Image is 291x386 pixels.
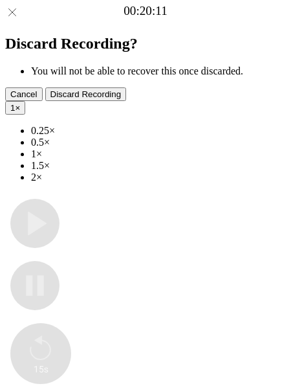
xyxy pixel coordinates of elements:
h2: Discard Recording? [5,35,286,52]
li: 1.5× [31,160,286,172]
button: Discard Recording [45,87,127,101]
li: 0.25× [31,125,286,137]
button: 1× [5,101,25,115]
span: 1 [10,103,15,113]
li: 1× [31,148,286,160]
button: Cancel [5,87,43,101]
a: 00:20:11 [124,4,167,18]
li: You will not be able to recover this once discarded. [31,65,286,77]
li: 0.5× [31,137,286,148]
li: 2× [31,172,286,183]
